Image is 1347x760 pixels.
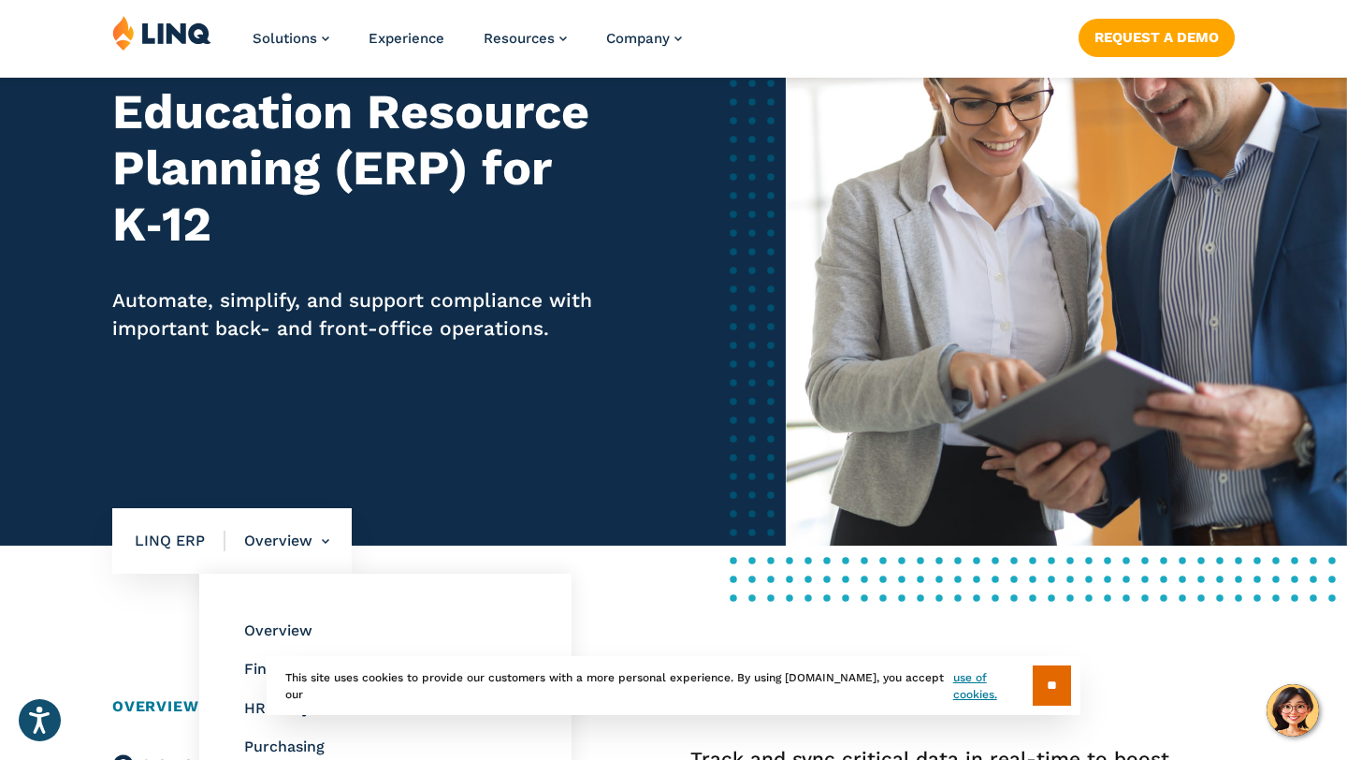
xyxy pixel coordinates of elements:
span: Solutions [253,30,317,47]
button: Hello, have a question? Let’s chat. [1267,684,1319,737]
li: Overview [225,508,329,574]
a: Overview [244,621,312,639]
a: use of cookies. [953,669,1033,703]
a: Finance & Accounting [244,660,402,678]
a: Purchasing [244,738,325,755]
h2: Education Resource Planning (ERP) for K‑12 [112,84,643,252]
span: Company [606,30,670,47]
a: Request a Demo [1079,19,1235,56]
span: Resources [484,30,555,47]
div: This site uses cookies to provide our customers with a more personal experience. By using [DOMAIN... [267,656,1080,715]
a: Company [606,30,682,47]
a: Resources [484,30,567,47]
nav: Primary Navigation [253,15,682,77]
nav: Button Navigation [1079,15,1235,56]
a: Experience [369,30,444,47]
a: Solutions [253,30,329,47]
p: Automate, simplify, and support compliance with important back- and front-office operations. [112,286,643,343]
img: LINQ | K‑12 Software [112,15,211,51]
span: LINQ ERP [135,531,225,551]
